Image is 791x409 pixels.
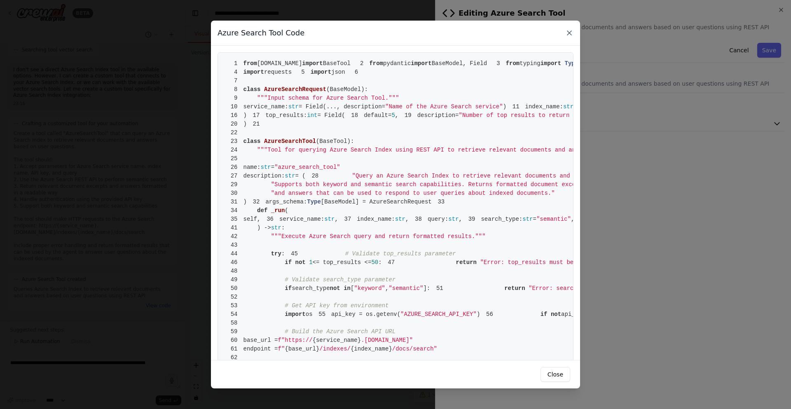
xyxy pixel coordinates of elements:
span: str [522,216,533,222]
span: ) [503,103,506,110]
span: 20 [225,120,243,129]
span: in [344,285,351,292]
span: import [243,69,264,75]
span: if [541,311,548,318]
span: 35 [225,215,243,224]
span: 34 [225,206,243,215]
span: str [395,216,405,222]
span: index_name: [357,216,395,222]
span: top_results: [265,112,307,119]
span: : [378,259,381,266]
span: 19 [398,111,417,120]
span: str [563,103,573,110]
span: os [306,311,313,318]
span: import [285,311,305,318]
span: , [571,216,574,222]
span: not [551,311,561,318]
span: service_name: [243,103,288,110]
span: pydantic [383,60,411,67]
span: "semantic" [388,285,423,292]
span: /indexes/ [319,346,351,352]
span: 41 [225,224,243,232]
span: 37 [338,215,357,224]
span: .[DOMAIN_NAME]" [361,337,413,344]
span: "Name of the Azure Search service" [385,103,503,110]
span: {base_url} [285,346,319,352]
span: 26 [225,163,243,172]
span: return [456,259,477,266]
span: ): [361,86,368,93]
span: class [243,138,261,145]
span: 36 [261,215,280,224]
span: /docs/search" [392,346,437,352]
span: 2 [351,59,370,68]
span: {service_name} [313,337,361,344]
span: not [295,259,306,266]
span: str [285,173,295,179]
span: "azure_search_tool" [274,164,340,171]
span: int [307,112,317,119]
span: 7 [225,77,243,85]
span: , [459,216,462,222]
span: try [271,250,281,257]
span: from [506,60,520,67]
span: : [281,250,285,257]
span: <= top_results <= [313,259,372,266]
span: = [271,164,274,171]
span: search_type: [481,216,522,222]
span: ]: [423,285,430,292]
span: 59 [225,327,243,336]
span: = Field(..., description= [299,103,385,110]
span: ) [225,121,247,127]
span: 3 [487,59,506,68]
span: = [533,216,536,222]
span: AzureSearchRequest [264,86,326,93]
button: Close [541,367,570,382]
span: 53 [225,301,243,310]
span: : [281,224,285,231]
span: # Build the Azure Search API URL [285,328,395,335]
span: "Supports both keyword and semantic search capabilities. Returns formatted document excerpts " [271,181,597,188]
span: 16 [225,111,243,120]
span: ( [316,138,319,145]
span: 49 [225,276,243,284]
span: search_type [292,285,330,292]
span: not [330,285,340,292]
span: 23 [225,137,243,146]
span: str [448,216,459,222]
span: 5 [292,68,311,77]
span: typing [520,60,540,67]
span: , [395,112,398,119]
span: f"https:// [278,337,313,344]
span: default= [364,112,391,119]
span: 33 [432,198,451,206]
span: ( [326,86,330,93]
span: ): [347,138,354,145]
span: query: [428,216,448,222]
span: , [335,216,338,222]
span: "Query an Azure Search Index to retrieve relevant documents and answers based on user questions. " [352,173,691,179]
span: , [385,285,388,292]
span: 45 [285,250,304,258]
span: 52 [225,293,243,301]
span: 18 [345,111,364,120]
span: 48 [225,267,243,276]
span: """Tool for querying Azure Search Index using REST API to retrieve relevant documents and answers... [257,147,607,153]
span: BaseTool [323,60,351,67]
span: json [331,69,345,75]
span: 54 [225,310,243,319]
span: 9 [225,94,243,103]
span: 43 [225,241,243,250]
span: "Number of top results to return (1-50)" [459,112,597,119]
span: Type [565,60,579,67]
span: 31 [225,198,243,206]
span: service_name: [279,216,324,222]
span: _run [271,207,285,214]
span: 44 [225,250,243,258]
span: return [504,285,525,292]
span: 17 [247,111,266,120]
span: 47 [382,258,401,267]
span: f" [278,346,285,352]
span: ) [477,311,480,318]
span: name: [243,164,261,171]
